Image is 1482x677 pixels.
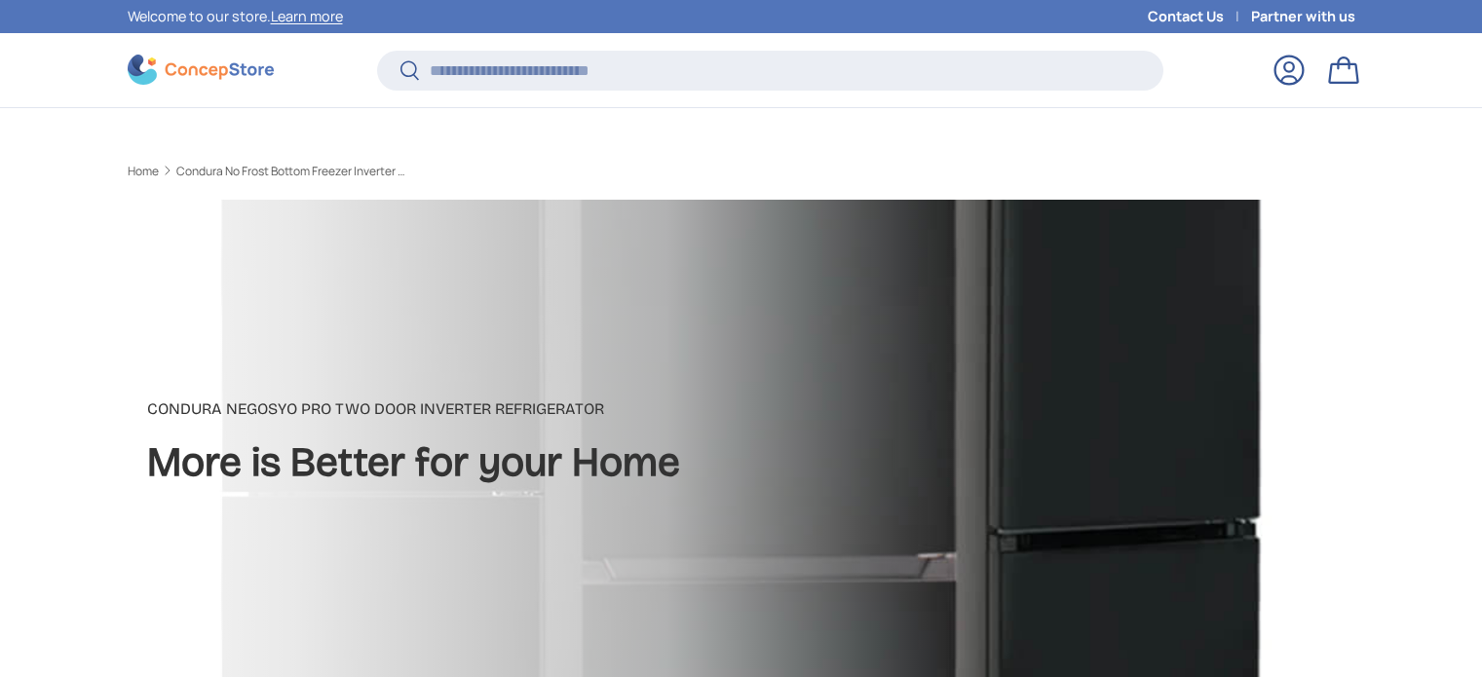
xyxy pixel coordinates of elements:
[128,166,159,177] a: Home
[1148,6,1251,27] a: Contact Us
[128,163,779,180] nav: Breadcrumbs
[1251,6,1355,27] a: Partner with us
[128,55,274,85] img: ConcepStore
[271,7,343,25] a: Learn more
[147,438,680,486] strong: More is Better for your Home
[128,6,343,27] p: Welcome to our store.
[176,166,410,177] a: Condura No Frost Bottom Freezer Inverter Refrigerator
[147,397,680,421] p: Condura NEGOSYO PRO Two Door Inverter Refrigerator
